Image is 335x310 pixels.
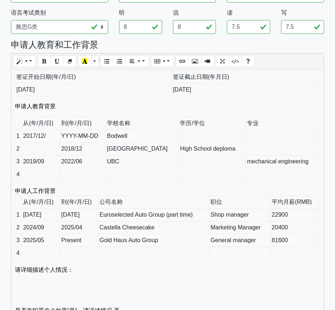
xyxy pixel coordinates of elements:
[179,117,246,130] td: 学历/学位
[113,55,126,67] button: Ordered list (⌘+⇧+NUM8)
[15,71,172,84] td: 签证开始日期(年/月/日)
[60,155,106,168] td: 2022/06
[22,130,60,143] td: 2017/12/
[22,221,60,234] td: 2024/09
[15,247,22,260] td: 4
[209,209,271,221] td: Shop manager
[241,55,255,67] button: Help
[176,55,189,67] button: Link (⌘+K)
[15,155,22,168] td: 3
[151,55,174,67] button: Table
[98,221,209,234] td: Castella Cheesecake
[172,84,320,96] td: [DATE]
[209,196,271,209] td: 职位
[15,234,22,247] td: 3
[15,143,22,155] td: 2
[60,221,98,234] td: 2025/04
[281,8,287,17] label: 写
[60,209,98,221] td: [DATE]
[15,102,320,111] p: 申请人教育背景
[22,155,60,168] td: 2019/09
[15,221,22,234] td: 2
[22,117,60,130] td: 从(年/月/日)
[60,196,98,209] td: 到(年/月/日)
[201,55,214,67] button: Video
[106,155,179,168] td: UBC
[246,155,320,168] td: mechanical engineering
[60,117,106,130] td: 到(年/月/日)
[51,55,64,67] button: Underline (⌘+U)
[271,196,320,209] td: 平均月薪(RMB)
[209,221,271,234] td: Marketing Manager
[179,143,246,155] td: High School deploma
[98,196,209,209] td: 公司名称
[227,8,233,17] label: 读
[246,117,320,130] td: 专业
[100,55,113,67] button: Unordered list (⌘+⇧+NUM7)
[98,234,209,247] td: Gold Haus Auto Group
[15,130,22,143] td: 1
[22,234,60,247] td: 2025/05
[60,143,106,155] td: 2018/12
[91,55,98,67] button: More Color
[22,196,60,209] td: 从(年/月/日)
[216,55,229,67] button: Full Screen
[271,209,320,221] td: 22900
[229,55,242,67] button: Code View
[119,8,125,17] label: 听
[271,234,320,247] td: 81600
[60,234,98,247] td: Present
[271,221,320,234] td: 20400
[106,117,179,130] td: 学校名称
[15,168,22,181] td: 4
[173,8,179,17] label: 说
[15,209,22,221] td: 1
[126,55,149,67] button: Paragraph
[78,55,91,67] button: Recent Color
[63,55,76,67] button: Remove Font Style (⌘+\)
[22,209,60,221] td: [DATE]
[60,130,106,143] td: YYYY-MM-DD
[11,8,46,17] label: 语言考试类别
[38,55,51,67] button: Bold (⌘+B)
[106,143,179,155] td: [GEOGRAPHIC_DATA]
[106,130,179,143] td: Bodwell
[11,40,324,50] h4: 申请人教育和工作背景
[15,84,172,96] td: [DATE]
[188,55,201,67] button: Picture
[172,71,320,84] td: 签证截止日期(年月日)
[98,209,209,221] td: Euroselected Auto Group (part time)
[209,234,271,247] td: General manager
[13,55,36,67] button: Style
